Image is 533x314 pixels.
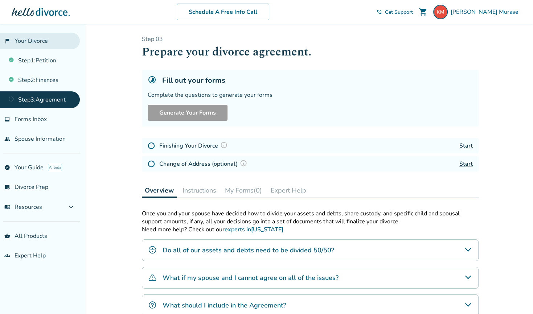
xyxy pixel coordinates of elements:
button: Instructions [180,183,219,198]
span: phone_in_talk [376,9,382,15]
h1: Prepare your divorce agreement. [142,43,479,61]
p: Need more help? Check out our . [142,226,479,234]
a: Schedule A Free Info Call [177,4,269,20]
span: expand_more [67,203,75,211]
img: Not Started [148,160,155,168]
span: explore [4,165,10,170]
img: What should I include in the Agreement? [148,301,157,309]
img: Question Mark [220,141,227,149]
span: menu_book [4,204,10,210]
h5: Fill out your forms [162,75,225,85]
span: [PERSON_NAME] Murase [451,8,521,16]
span: Get Support [385,9,413,16]
span: Resources [4,203,42,211]
h4: What should I include in the Agreement? [163,301,286,310]
button: My Forms(0) [222,183,265,198]
img: katsu610@gmail.com [433,5,448,19]
span: list_alt_check [4,184,10,190]
span: Forms Inbox [15,115,47,123]
span: AI beta [48,164,62,171]
h4: Do all of our assets and debts need to be divided 50/50? [163,245,334,255]
span: flag_2 [4,38,10,44]
div: What if my spouse and I cannot agree on all of the issues? [142,267,479,289]
button: Expert Help [268,183,309,198]
span: shopping_basket [4,233,10,239]
span: shopping_cart [419,8,427,16]
iframe: Chat Widget [497,279,533,314]
a: Start [459,142,473,150]
button: Generate Your Forms [148,105,227,121]
h4: Finishing Your Divorce [159,141,230,150]
img: Question Mark [240,160,247,167]
div: Complete the questions to generate your forms [148,91,473,99]
p: Once you and your spouse have decided how to divide your assets and debts, share custody, and spe... [142,210,479,226]
img: Not Started [148,142,155,149]
span: inbox [4,116,10,122]
div: Do all of our assets and debts need to be divided 50/50? [142,239,479,261]
h4: Change of Address (optional) [159,159,249,169]
p: Step 0 3 [142,35,479,43]
button: Overview [142,183,177,198]
img: What if my spouse and I cannot agree on all of the issues? [148,273,157,282]
a: phone_in_talkGet Support [376,9,413,16]
span: people [4,136,10,142]
h4: What if my spouse and I cannot agree on all of the issues? [163,273,339,282]
a: experts in[US_STATE] [225,226,283,234]
a: Start [459,160,473,168]
span: groups [4,253,10,259]
img: Do all of our assets and debts need to be divided 50/50? [148,245,157,254]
